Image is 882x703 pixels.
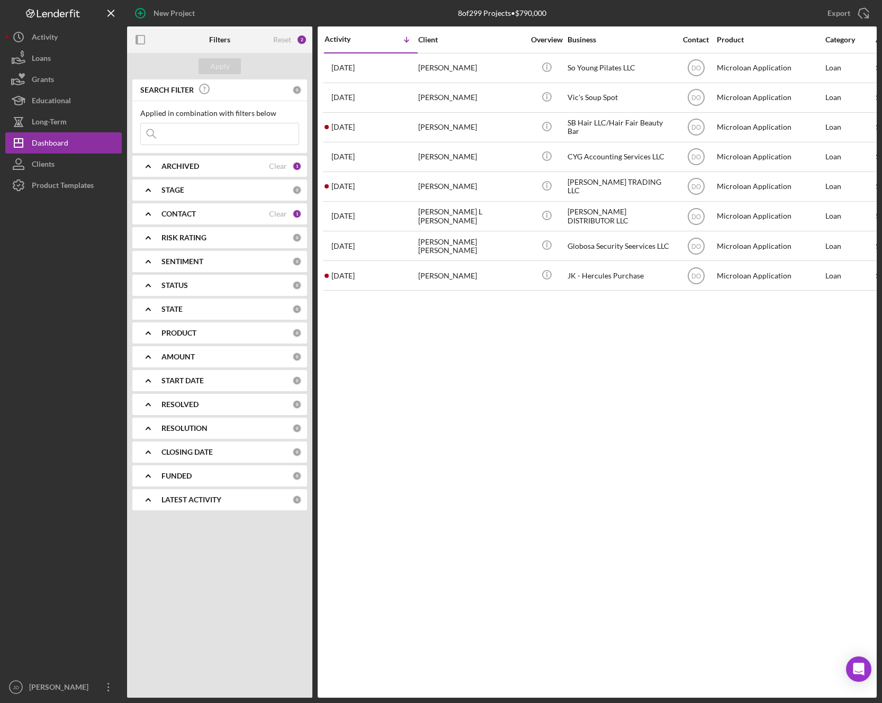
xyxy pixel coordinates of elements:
[418,173,524,201] div: [PERSON_NAME]
[691,154,701,161] text: DO
[331,242,355,250] time: 2025-06-20 09:24
[717,54,823,82] div: Microloan Application
[418,202,524,230] div: [PERSON_NAME] L [PERSON_NAME]
[331,93,355,102] time: 2025-07-28 20:23
[209,35,230,44] b: Filters
[5,111,122,132] a: Long-Term
[691,65,701,72] text: DO
[210,58,230,74] div: Apply
[140,86,194,94] b: SEARCH FILTER
[32,132,68,156] div: Dashboard
[140,109,299,118] div: Applied in combination with filters below
[292,257,302,266] div: 0
[458,9,546,17] div: 8 of 299 Projects • $790,000
[331,182,355,191] time: 2025-07-01 22:25
[161,329,196,337] b: PRODUCT
[161,257,203,266] b: SENTIMENT
[161,353,195,361] b: AMOUNT
[331,152,355,161] time: 2025-07-07 22:57
[292,423,302,433] div: 0
[161,400,199,409] b: RESOLVED
[691,183,701,191] text: DO
[273,35,291,44] div: Reset
[5,132,122,154] button: Dashboard
[418,35,524,44] div: Client
[292,233,302,242] div: 0
[161,424,208,432] b: RESOLUTION
[691,94,701,102] text: DO
[161,448,213,456] b: CLOSING DATE
[292,471,302,481] div: 0
[292,281,302,290] div: 0
[161,305,183,313] b: STATE
[5,677,122,698] button: JD[PERSON_NAME]
[32,111,67,135] div: Long-Term
[5,154,122,175] button: Clients
[568,84,673,112] div: Vic's Soup Spot
[5,26,122,48] a: Activity
[691,124,701,131] text: DO
[127,3,205,24] button: New Project
[292,161,302,171] div: 1
[331,64,355,72] time: 2025-08-05 18:08
[825,262,875,290] div: Loan
[32,26,58,50] div: Activity
[568,262,673,290] div: JK - Hercules Purchase
[292,328,302,338] div: 0
[825,202,875,230] div: Loan
[5,48,122,69] a: Loans
[717,232,823,260] div: Microloan Application
[568,113,673,141] div: SB Hair LLC/Hair Fair Beauty Bar
[568,202,673,230] div: [PERSON_NAME] DISTRIBUTOR LLC
[825,173,875,201] div: Loan
[161,210,196,218] b: CONTACT
[331,123,355,131] time: 2025-07-16 18:27
[717,143,823,171] div: Microloan Application
[161,233,206,242] b: RISK RATING
[418,84,524,112] div: [PERSON_NAME]
[676,35,716,44] div: Contact
[717,113,823,141] div: Microloan Application
[292,185,302,195] div: 0
[5,90,122,111] a: Educational
[717,173,823,201] div: Microloan Application
[825,84,875,112] div: Loan
[568,35,673,44] div: Business
[825,143,875,171] div: Loan
[717,202,823,230] div: Microloan Application
[5,69,122,90] button: Grants
[32,48,51,71] div: Loans
[568,173,673,201] div: [PERSON_NAME] TRADING LLC
[292,304,302,314] div: 0
[418,262,524,290] div: [PERSON_NAME]
[296,34,307,45] div: 2
[32,154,55,177] div: Clients
[161,186,184,194] b: STAGE
[825,113,875,141] div: Loan
[32,69,54,93] div: Grants
[292,85,302,95] div: 0
[325,35,371,43] div: Activity
[161,472,192,480] b: FUNDED
[418,143,524,171] div: [PERSON_NAME]
[817,3,877,24] button: Export
[825,35,875,44] div: Category
[418,113,524,141] div: [PERSON_NAME]
[717,35,823,44] div: Product
[418,54,524,82] div: [PERSON_NAME]
[418,232,524,260] div: [PERSON_NAME] [PERSON_NAME]
[13,684,19,690] text: JD
[331,212,355,220] time: 2025-07-01 21:06
[5,175,122,196] button: Product Templates
[691,272,701,280] text: DO
[26,677,95,700] div: [PERSON_NAME]
[827,3,850,24] div: Export
[292,376,302,385] div: 0
[568,232,673,260] div: Globosa Security Seervices LLC
[691,213,701,220] text: DO
[825,54,875,82] div: Loan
